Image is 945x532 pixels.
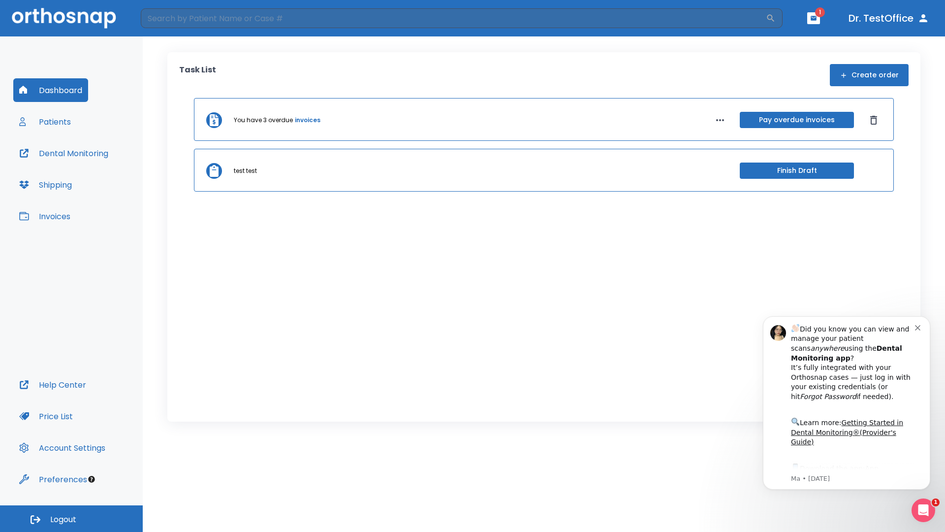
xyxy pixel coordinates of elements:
[13,436,111,460] button: Account Settings
[295,116,320,125] a: invoices
[12,8,116,28] img: Orthosnap
[740,163,854,179] button: Finish Draft
[13,467,93,491] button: Preferences
[234,166,257,175] p: test test
[932,499,940,506] span: 1
[141,8,766,28] input: Search by Patient Name or Case #
[748,304,945,527] iframe: Intercom notifications message
[13,173,78,197] button: Shipping
[815,7,825,17] span: 1
[179,64,216,86] p: Task List
[866,112,882,128] button: Dismiss
[234,116,293,125] p: You have 3 overdue
[13,404,79,428] button: Price List
[845,9,933,27] button: Dr. TestOffice
[830,64,909,86] button: Create order
[13,204,76,228] button: Invoices
[13,141,114,165] button: Dental Monitoring
[13,110,77,133] button: Patients
[50,514,76,525] span: Logout
[87,475,96,484] div: Tooltip anchor
[13,78,88,102] button: Dashboard
[13,373,92,397] button: Help Center
[740,112,854,128] button: Pay overdue invoices
[912,499,935,522] iframe: Intercom live chat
